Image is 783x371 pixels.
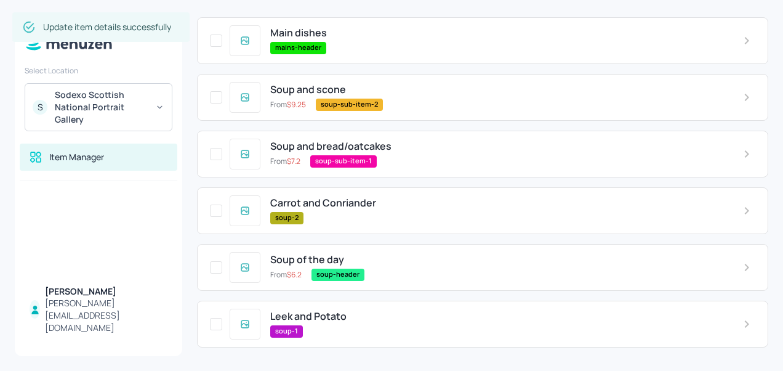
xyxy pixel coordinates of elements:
span: soup-sub-item-2 [316,99,383,110]
span: soup-sub-item-1 [310,156,377,166]
div: [PERSON_NAME][EMAIL_ADDRESS][DOMAIN_NAME] [45,297,167,334]
div: Select Location [25,65,172,76]
div: Sodexo Scottish National Portrait Gallery [55,89,148,126]
span: soup-1 [270,326,303,336]
span: $ 6.2 [287,269,302,280]
span: Leek and Potato [270,311,347,322]
p: From [270,156,300,167]
span: Soup and scone [270,84,346,96]
span: Main dishes [270,27,327,39]
div: S [33,100,47,115]
span: Carrot and Conriander [270,197,376,209]
div: Update item details successfully [43,16,171,38]
span: $ 7.2 [287,156,300,166]
span: Soup and bread/oatcakes [270,141,391,152]
span: soup-2 [270,213,303,223]
span: $ 9.25 [287,99,306,110]
p: From [270,269,302,280]
span: mains-header [270,43,326,53]
span: Soup of the day [270,254,344,266]
div: [PERSON_NAME] [45,285,167,298]
span: soup-header [311,269,364,280]
div: Item Manager [49,151,104,163]
p: From [270,99,306,110]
